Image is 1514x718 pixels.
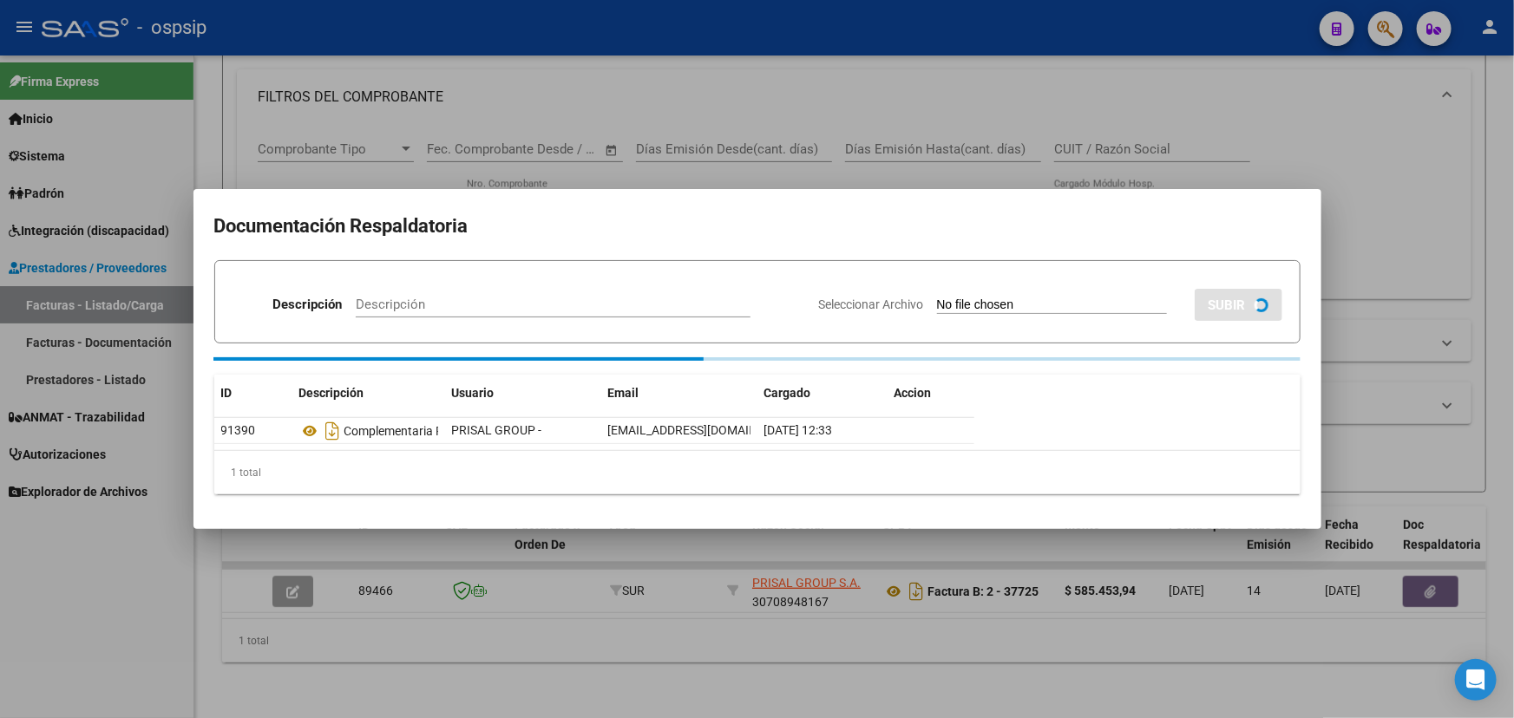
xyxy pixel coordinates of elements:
[764,423,833,437] span: [DATE] 12:33
[452,386,495,400] span: Usuario
[445,375,601,412] datatable-header-cell: Usuario
[601,375,757,412] datatable-header-cell: Email
[1209,297,1246,313] span: SUBIR
[1195,289,1282,321] button: SUBIR
[299,417,438,445] div: Complementaria Fb-37725
[214,375,292,412] datatable-header-cell: ID
[299,386,364,400] span: Descripción
[214,210,1301,243] h2: Documentación Respaldatoria
[888,375,974,412] datatable-header-cell: Accion
[452,423,542,437] span: PRISAL GROUP -
[757,375,888,412] datatable-header-cell: Cargado
[292,375,445,412] datatable-header-cell: Descripción
[895,386,932,400] span: Accion
[322,417,344,445] i: Descargar documento
[1455,659,1497,701] div: Open Intercom Messenger
[221,386,233,400] span: ID
[214,451,1301,494] div: 1 total
[608,386,639,400] span: Email
[764,386,811,400] span: Cargado
[608,423,801,437] span: [EMAIL_ADDRESS][DOMAIN_NAME]
[819,297,924,311] span: Seleccionar Archivo
[221,423,256,437] span: 91390
[272,295,342,315] p: Descripción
